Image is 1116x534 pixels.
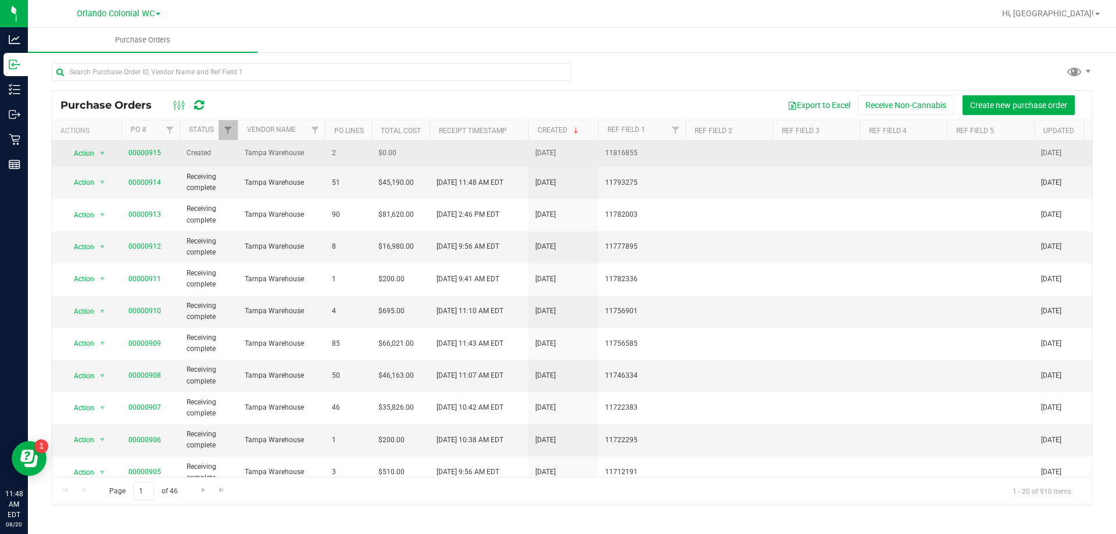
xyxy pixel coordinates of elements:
[99,35,186,45] span: Purchase Orders
[60,99,163,112] span: Purchase Orders
[1041,241,1061,252] span: [DATE]
[782,127,820,135] a: Ref Field 3
[605,467,678,478] span: 11712191
[128,275,161,283] a: 00000911
[378,370,414,381] span: $46,163.00
[1041,370,1061,381] span: [DATE]
[378,148,396,159] span: $0.00
[858,95,954,115] button: Receive Non-Cannabis
[245,241,318,252] span: Tampa Warehouse
[63,368,95,384] span: Action
[378,306,405,317] span: $695.00
[95,145,110,162] span: select
[535,148,556,159] span: [DATE]
[332,306,364,317] span: 4
[128,371,161,379] a: 00000908
[245,435,318,446] span: Tampa Warehouse
[535,177,556,188] span: [DATE]
[187,236,231,258] span: Receiving complete
[437,177,503,188] span: [DATE] 11:48 AM EDT
[605,306,678,317] span: 11756901
[128,403,161,411] a: 00000907
[437,402,503,413] span: [DATE] 10:42 AM EDT
[63,335,95,352] span: Action
[60,127,117,135] div: Actions
[332,370,364,381] span: 50
[63,464,95,481] span: Action
[538,126,581,134] a: Created
[5,520,23,529] p: 08/20
[213,482,230,498] a: Go to the last page
[332,209,364,220] span: 90
[605,402,678,413] span: 11722383
[95,207,110,223] span: select
[5,489,23,520] p: 11:48 AM EDT
[1041,435,1061,446] span: [DATE]
[605,274,678,285] span: 11782336
[195,482,212,498] a: Go to the next page
[332,402,364,413] span: 46
[1041,338,1061,349] span: [DATE]
[378,467,405,478] span: $510.00
[63,145,95,162] span: Action
[332,177,364,188] span: 51
[437,338,503,349] span: [DATE] 11:43 AM EDT
[970,101,1067,110] span: Create new purchase order
[245,338,318,349] span: Tampa Warehouse
[187,203,231,225] span: Receiving complete
[128,468,161,476] a: 00000905
[160,120,180,140] a: Filter
[378,435,405,446] span: $200.00
[63,432,95,448] span: Action
[535,241,556,252] span: [DATE]
[63,174,95,191] span: Action
[1041,148,1061,159] span: [DATE]
[99,482,187,500] span: Page of 46
[95,174,110,191] span: select
[535,370,556,381] span: [DATE]
[187,332,231,354] span: Receiving complete
[245,306,318,317] span: Tampa Warehouse
[605,177,678,188] span: 11793275
[378,241,414,252] span: $16,980.00
[605,435,678,446] span: 11722295
[332,435,364,446] span: 1
[535,338,556,349] span: [DATE]
[306,120,325,140] a: Filter
[605,241,678,252] span: 11777895
[95,303,110,320] span: select
[332,148,364,159] span: 2
[963,95,1075,115] button: Create new purchase order
[437,274,499,285] span: [DATE] 9:41 AM EDT
[332,274,364,285] span: 1
[245,274,318,285] span: Tampa Warehouse
[1041,467,1061,478] span: [DATE]
[1003,482,1081,500] span: 1 - 20 of 910 items
[63,239,95,255] span: Action
[605,148,678,159] span: 11816855
[378,338,414,349] span: $66,021.00
[437,241,499,252] span: [DATE] 9:56 AM EDT
[535,402,556,413] span: [DATE]
[437,306,503,317] span: [DATE] 11:10 AM EDT
[332,338,364,349] span: 85
[187,364,231,386] span: Receiving complete
[695,127,732,135] a: Ref Field 2
[9,59,20,70] inline-svg: Inbound
[95,271,110,287] span: select
[378,177,414,188] span: $45,190.00
[133,482,154,500] input: 1
[245,370,318,381] span: Tampa Warehouse
[187,171,231,193] span: Receiving complete
[219,120,238,140] a: Filter
[605,209,678,220] span: 11782003
[378,274,405,285] span: $200.00
[666,120,685,140] a: Filter
[187,300,231,322] span: Receiving complete
[63,400,95,416] span: Action
[535,435,556,446] span: [DATE]
[9,134,20,145] inline-svg: Retail
[128,242,161,250] a: 00000912
[28,28,257,52] a: Purchase Orders
[95,239,110,255] span: select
